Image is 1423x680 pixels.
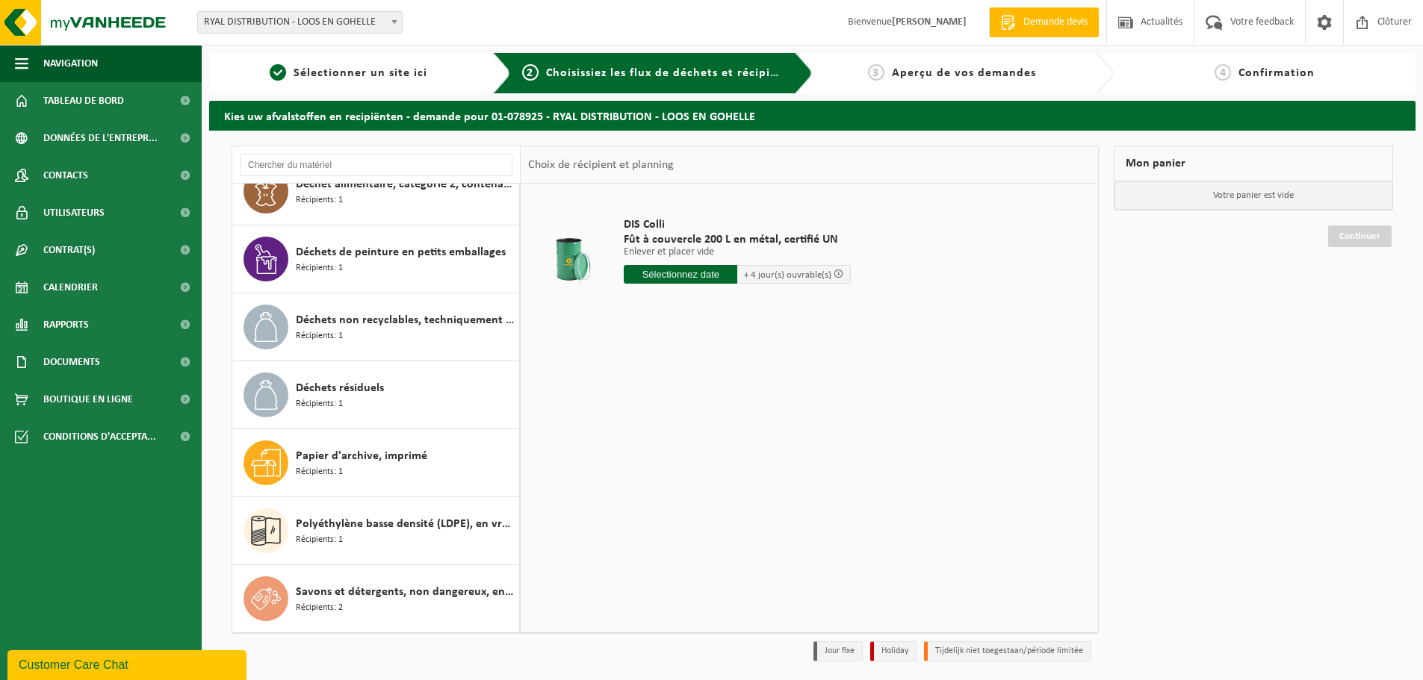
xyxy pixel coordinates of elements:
span: Déchet alimentaire, catégorie 2, contenant des produits d'origine animale, emballage mélangé [296,175,515,193]
p: Enlever et placer vide [624,247,851,258]
span: Conditions d'accepta... [43,418,156,455]
span: Navigation [43,45,98,82]
span: Récipients: 1 [296,261,343,275]
span: Déchets non recyclables, techniquement non combustibles (combustibles) [296,311,515,329]
span: RYAL DISTRIBUTION - LOOS EN GOHELLE [198,12,402,33]
span: Récipients: 1 [296,329,343,343]
span: Confirmation [1238,67,1315,79]
span: Calendrier [43,269,98,306]
span: Savons et détergents, non dangereux, en petit emballage [296,583,515,601]
span: 4 [1215,64,1231,81]
a: Continuer [1328,225,1392,247]
li: Tijdelijk niet toegestaan/période limitée [924,641,1091,661]
span: Demande devis [1020,15,1091,30]
span: Polyéthylène basse densité (LDPE), en vrac, naturel/coloré (80/20) [296,515,515,533]
button: Polyéthylène basse densité (LDPE), en vrac, naturel/coloré (80/20) Récipients: 1 [232,497,520,565]
span: Aperçu de vos demandes [892,67,1036,79]
div: Choix de récipient et planning [521,146,681,184]
span: DIS Colli [624,217,851,232]
span: Utilisateurs [43,194,105,231]
iframe: chat widget [7,647,249,680]
span: Fût à couvercle 200 L en métal, certifié UN [624,232,851,247]
div: Mon panier [1114,146,1393,181]
span: Récipients: 1 [296,397,343,411]
span: Papier d'archive, imprimé [296,447,427,465]
button: Déchets de peinture en petits emballages Récipients: 1 [232,225,520,293]
span: Documents [43,343,100,381]
span: Données de l'entrepr... [43,119,158,157]
span: Déchets résiduels [296,379,384,397]
span: Contrat(s) [43,231,95,269]
span: + 4 jour(s) ouvrable(s) [744,270,831,280]
span: Boutique en ligne [43,381,133,418]
button: Papier d'archive, imprimé Récipients: 1 [232,429,520,497]
button: Déchets résiduels Récipients: 1 [232,361,520,429]
span: 1 [270,64,286,81]
li: Holiday [870,641,917,661]
span: Déchets de peinture en petits emballages [296,243,506,261]
span: Choisissiez les flux de déchets et récipients [546,67,795,79]
strong: [PERSON_NAME] [892,16,967,28]
span: Récipients: 2 [296,601,343,615]
span: Récipients: 1 [296,193,343,208]
span: Récipients: 1 [296,465,343,479]
span: Récipients: 1 [296,533,343,547]
input: Chercher du matériel [240,154,512,176]
a: Demande devis [989,7,1099,37]
span: Rapports [43,306,89,343]
span: Tableau de bord [43,82,124,119]
button: Déchet alimentaire, catégorie 2, contenant des produits d'origine animale, emballage mélangé Réci... [232,157,520,225]
span: Sélectionner un site ici [294,67,427,79]
p: Votre panier est vide [1114,181,1392,210]
h2: Kies uw afvalstoffen en recipiënten - demande pour 01-078925 - RYAL DISTRIBUTION - LOOS EN GOHELLE [209,101,1416,130]
span: RYAL DISTRIBUTION - LOOS EN GOHELLE [197,11,403,34]
a: 1Sélectionner un site ici [217,64,481,82]
li: Jour fixe [813,641,863,661]
input: Sélectionnez date [624,265,737,284]
span: 3 [868,64,884,81]
span: Contacts [43,157,88,194]
button: Savons et détergents, non dangereux, en petit emballage Récipients: 2 [232,565,520,632]
button: Déchets non recyclables, techniquement non combustibles (combustibles) Récipients: 1 [232,293,520,361]
span: 2 [522,64,539,81]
